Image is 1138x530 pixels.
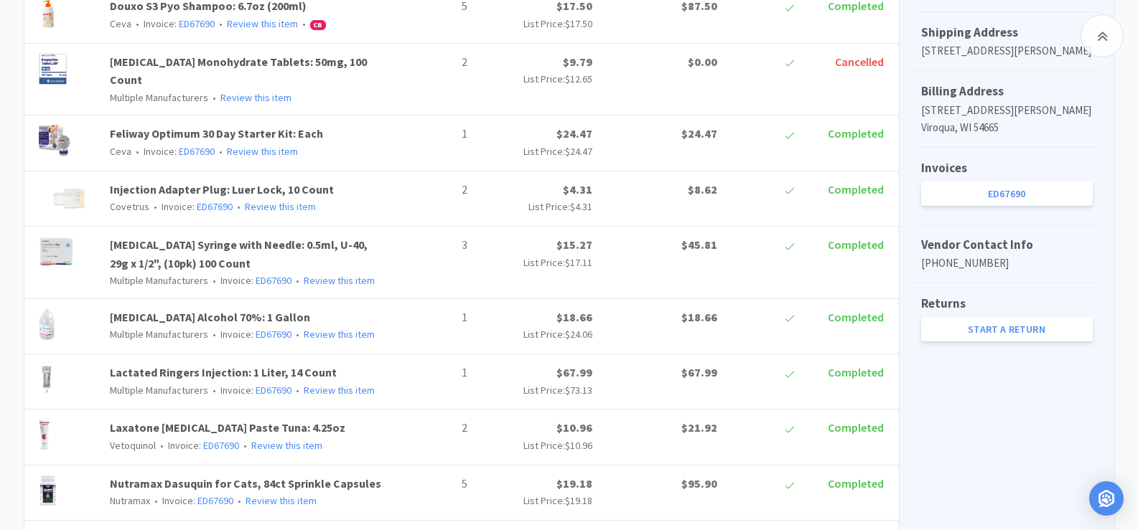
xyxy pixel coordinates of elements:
[39,475,57,506] img: 59b1cac424e54b989a3771f774f02a4f_31346.png
[921,102,1093,119] p: [STREET_ADDRESS][PERSON_NAME]
[921,235,1093,255] h5: Vendor Contact Info
[39,364,55,395] img: f425c29fdd4641a689e22cf921f18594_226235.png
[565,328,592,341] span: $24.06
[396,419,467,437] p: 2
[479,382,592,398] p: List Price:
[256,274,292,287] a: ED67690
[151,200,159,213] span: •
[39,125,70,156] img: 9b7423ea858e494facd46f54e1906010_434616.png
[921,119,1093,136] p: Viroqua, WI 54665
[688,182,717,197] span: $8.62
[110,476,381,491] a: Nutramax Dasuquin for Cats, 84ct Sprinkle Capsules
[208,328,292,341] span: Invoice:
[921,23,1093,42] h5: Shipping Address
[197,200,233,213] a: ED67690
[131,145,215,158] span: Invoice:
[39,53,67,85] img: b7903cf84f564443bb3499850c27393d_712094.png
[556,476,592,491] span: $19.18
[210,384,218,397] span: •
[556,365,592,379] span: $67.99
[294,328,302,341] span: •
[921,181,1093,206] a: ED67690
[565,145,592,158] span: $24.47
[217,145,225,158] span: •
[565,17,592,30] span: $17.50
[131,17,215,30] span: Invoice:
[134,17,141,30] span: •
[110,384,208,397] span: Multiple Manufacturers
[158,439,166,452] span: •
[556,420,592,435] span: $10.96
[110,17,131,30] span: Ceva
[156,439,239,452] span: Invoice:
[479,437,592,453] p: List Price:
[294,274,302,287] span: •
[396,475,467,493] p: 5
[110,200,149,213] span: Covetrus
[828,126,884,141] span: Completed
[921,255,1093,272] p: [PHONE_NUMBER]
[227,145,298,158] a: Review this item
[479,255,592,270] p: List Price:
[681,310,717,324] span: $18.66
[227,17,298,30] a: Review this item
[110,274,208,287] span: Multiple Manufacturers
[828,420,884,435] span: Completed
[235,494,243,507] span: •
[110,237,368,270] a: [MEDICAL_DATA] Syringe with Needle: 0.5ml, U-40, 29g x 1/2", (10pk) 100 Count
[304,384,375,397] a: Review this item
[828,476,884,491] span: Completed
[311,21,325,29] span: CB
[565,256,592,269] span: $17.11
[110,328,208,341] span: Multiple Manufacturers
[110,182,334,197] a: Injection Adapter Plug: Luer Lock, 10 Count
[304,328,375,341] a: Review this item
[203,439,239,452] a: ED67690
[1089,481,1124,516] div: Open Intercom Messenger
[921,82,1093,101] h5: Billing Address
[681,126,717,141] span: $24.47
[396,364,467,382] p: 1
[110,494,150,507] span: Nutramax
[556,310,592,324] span: $18.66
[256,384,292,397] a: ED67690
[110,126,323,141] a: Feliway Optimum 30 Day Starter Kit: Each
[479,493,592,508] p: List Price:
[479,326,592,342] p: List Price:
[149,200,233,213] span: Invoice:
[563,55,592,69] span: $9.79
[110,310,310,324] a: [MEDICAL_DATA] Alcohol 70%: 1 Gallon
[294,384,302,397] span: •
[110,420,345,435] a: Laxatone [MEDICAL_DATA] Paste Tuna: 4.25oz
[688,55,717,69] span: $0.00
[197,494,233,507] a: ED67690
[179,145,215,158] a: ED67690
[110,55,367,87] a: [MEDICAL_DATA] Monohydrate Tablets: 50mg, 100 Count
[220,91,292,104] a: Review this item
[39,181,99,212] img: 2dd15159a12144d7afbe65235b23945d_354720.png
[921,317,1093,341] a: Start a Return
[251,439,322,452] a: Review this item
[556,237,592,252] span: $15.27
[300,17,308,30] span: •
[245,200,316,213] a: Review this item
[565,494,592,507] span: $19.18
[208,274,292,287] span: Invoice:
[565,439,592,452] span: $10.96
[210,91,218,104] span: •
[828,237,884,252] span: Completed
[396,125,467,143] p: 1
[241,439,249,452] span: •
[479,16,592,32] p: List Price:
[208,384,292,397] span: Invoice:
[110,365,337,379] a: Lactated Ringers Injection: 1 Liter, 14 Count
[110,145,131,158] span: Ceva
[479,143,592,159] p: List Price:
[235,200,243,213] span: •
[828,365,884,379] span: Completed
[39,236,74,268] img: 8e4a646129ae487c809ecdcc4c254edf_467535.png
[681,365,717,379] span: $67.99
[39,419,50,450] img: 4e36d8951be645d887bbeac19c1d400a_29355.png
[396,181,467,199] p: 2
[179,17,215,30] a: ED67690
